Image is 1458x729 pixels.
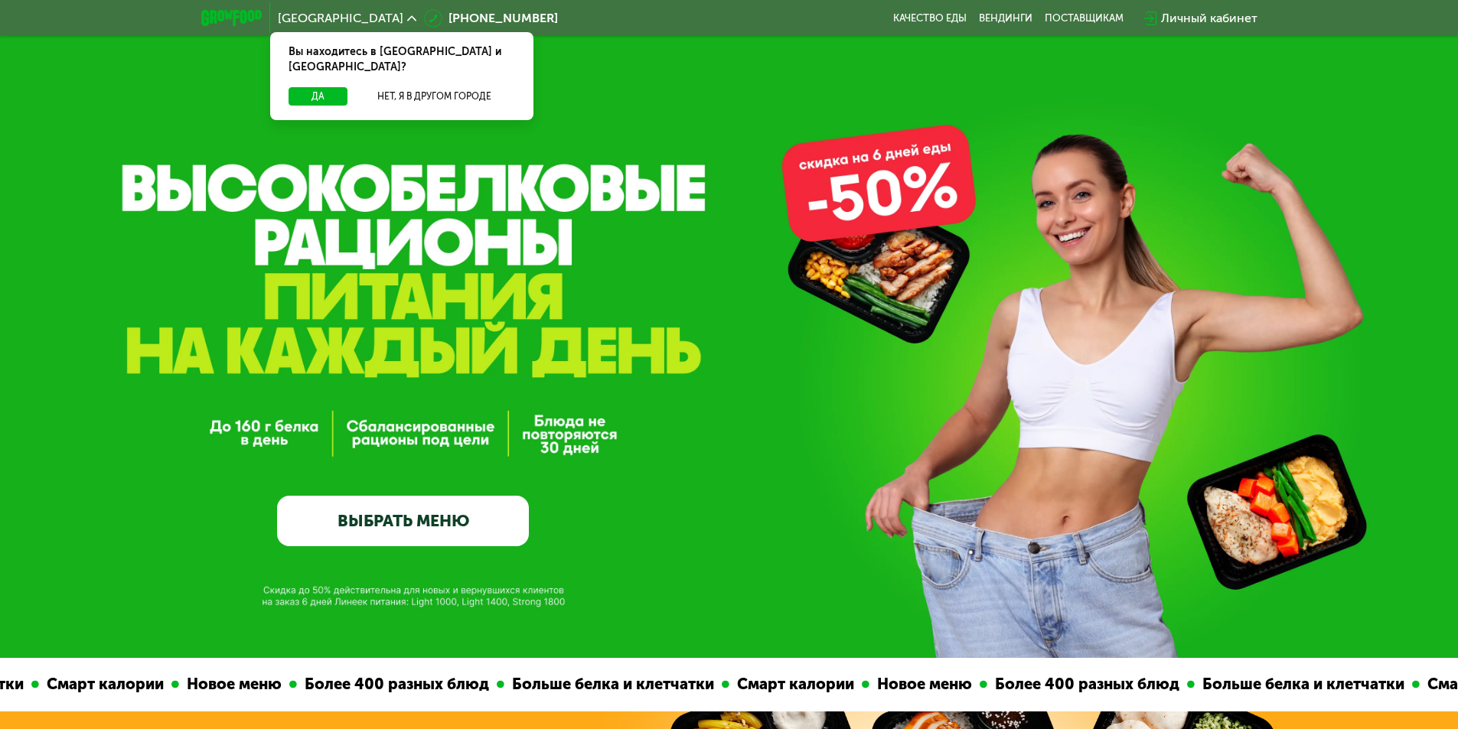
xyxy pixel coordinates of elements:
[729,672,862,696] div: Смарт калории
[354,87,515,106] button: Нет, я в другом городе
[979,12,1032,24] a: Вендинги
[869,672,980,696] div: Новое меню
[297,672,497,696] div: Более 400 разных блюд
[1195,672,1412,696] div: Больше белка и клетчатки
[179,672,289,696] div: Новое меню
[504,672,722,696] div: Больше белка и клетчатки
[277,496,529,546] a: ВЫБРАТЬ МЕНЮ
[987,672,1187,696] div: Более 400 разных блюд
[1161,9,1257,28] div: Личный кабинет
[893,12,967,24] a: Качество еды
[289,87,347,106] button: Да
[39,672,171,696] div: Смарт калории
[278,12,403,24] span: [GEOGRAPHIC_DATA]
[1045,12,1124,24] div: поставщикам
[270,32,533,87] div: Вы находитесь в [GEOGRAPHIC_DATA] и [GEOGRAPHIC_DATA]?
[424,9,558,28] a: [PHONE_NUMBER]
